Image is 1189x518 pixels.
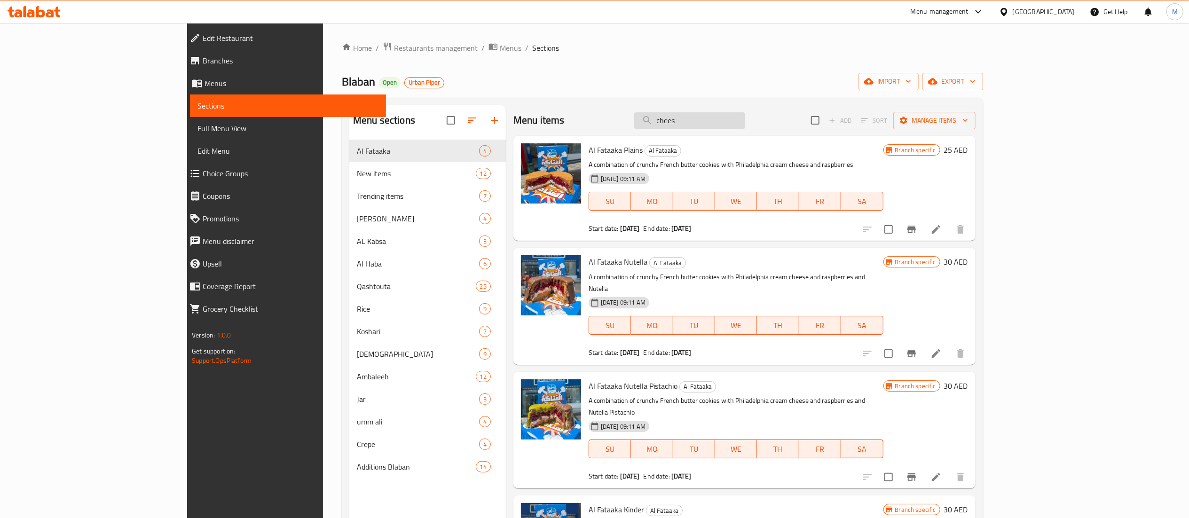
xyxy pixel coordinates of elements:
button: TU [673,192,715,211]
div: Al Fataaka [646,505,683,516]
span: M [1172,7,1178,17]
span: TU [677,319,711,332]
span: SU [593,195,627,208]
span: Get support on: [192,345,235,357]
h2: Menu items [513,113,565,127]
div: items [479,145,491,157]
button: SU [589,316,631,335]
span: [DATE] 09:11 AM [597,422,649,431]
div: New items12 [349,162,506,185]
nav: Menu sections [349,136,506,482]
div: Open [379,77,401,88]
div: Qashtouta [357,281,476,292]
div: items [479,303,491,314]
span: 1.0.0 [217,329,231,341]
span: WE [719,319,753,332]
li: / [481,42,485,54]
span: 4 [480,147,490,156]
span: Select to update [879,344,898,363]
a: Grocery Checklist [182,298,386,320]
b: [DATE] [620,346,640,359]
div: Al Fataaka [679,381,716,392]
a: Edit menu item [930,224,942,235]
span: 7 [480,192,490,201]
div: items [479,190,491,202]
a: Sections [190,94,386,117]
button: WE [715,440,757,458]
span: FR [803,319,837,332]
span: Manage items [901,115,968,126]
span: SA [845,195,879,208]
span: Al Fataaka Plains [589,143,643,157]
button: TU [673,316,715,335]
span: Sort sections [461,109,483,132]
button: SU [589,440,631,458]
button: TU [673,440,715,458]
span: Al Fataaka [645,145,681,156]
div: Qashtouta25 [349,275,506,298]
b: [DATE] [671,346,691,359]
button: TH [757,192,799,211]
div: Rice9 [349,298,506,320]
span: Branch specific [891,258,940,267]
span: Full Menu View [197,123,378,134]
span: Urban Piper [405,78,444,86]
span: 3 [480,395,490,404]
button: SA [841,440,883,458]
span: MO [635,319,669,332]
span: Promotions [203,213,378,224]
span: 14 [476,463,490,471]
button: WE [715,192,757,211]
div: Rice [357,303,479,314]
span: Choice Groups [203,168,378,179]
div: Al Fataaka4 [349,140,506,162]
span: [DATE] 09:11 AM [597,174,649,183]
span: 9 [480,305,490,314]
span: Select to update [879,467,898,487]
a: Edit Menu [190,140,386,162]
b: [DATE] [620,470,640,482]
span: Crepe [357,439,479,450]
div: items [479,235,491,247]
div: Al Haba [357,258,479,269]
span: WE [719,195,753,208]
button: delete [949,466,972,488]
div: Jar3 [349,388,506,410]
input: search [634,112,745,129]
span: umm ali [357,416,479,427]
span: FR [803,442,837,456]
span: SU [593,442,627,456]
span: [DATE] 09:11 AM [597,298,649,307]
div: Trending items7 [349,185,506,207]
a: Support.OpsPlatform [192,354,252,367]
span: 4 [480,214,490,223]
span: New items [357,168,476,179]
span: Select section first [855,113,893,128]
span: Branch specific [891,505,940,514]
button: WE [715,316,757,335]
span: TH [761,442,795,456]
div: Hoba Tito Mambo [357,213,479,224]
a: Promotions [182,207,386,230]
span: Upsell [203,258,378,269]
span: TH [761,195,795,208]
a: Coverage Report [182,275,386,298]
button: import [858,73,919,90]
div: [PERSON_NAME]4 [349,207,506,230]
span: Select all sections [441,110,461,130]
span: Al Fataaka [650,258,685,268]
div: items [479,326,491,337]
div: Al Fataaka [645,145,681,157]
span: Branch specific [891,146,940,155]
button: export [922,73,983,90]
h6: 30 AED [944,503,968,516]
button: TH [757,440,799,458]
span: SA [845,442,879,456]
button: delete [949,218,972,241]
p: A combination of crunchy French butter cookies with Philadelphia cream cheese and raspberries [589,159,883,171]
span: Al Fataaka Nutella [589,255,647,269]
span: [DEMOGRAPHIC_DATA] [357,348,479,360]
a: Edit menu item [930,348,942,359]
span: Menu disclaimer [203,235,378,247]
